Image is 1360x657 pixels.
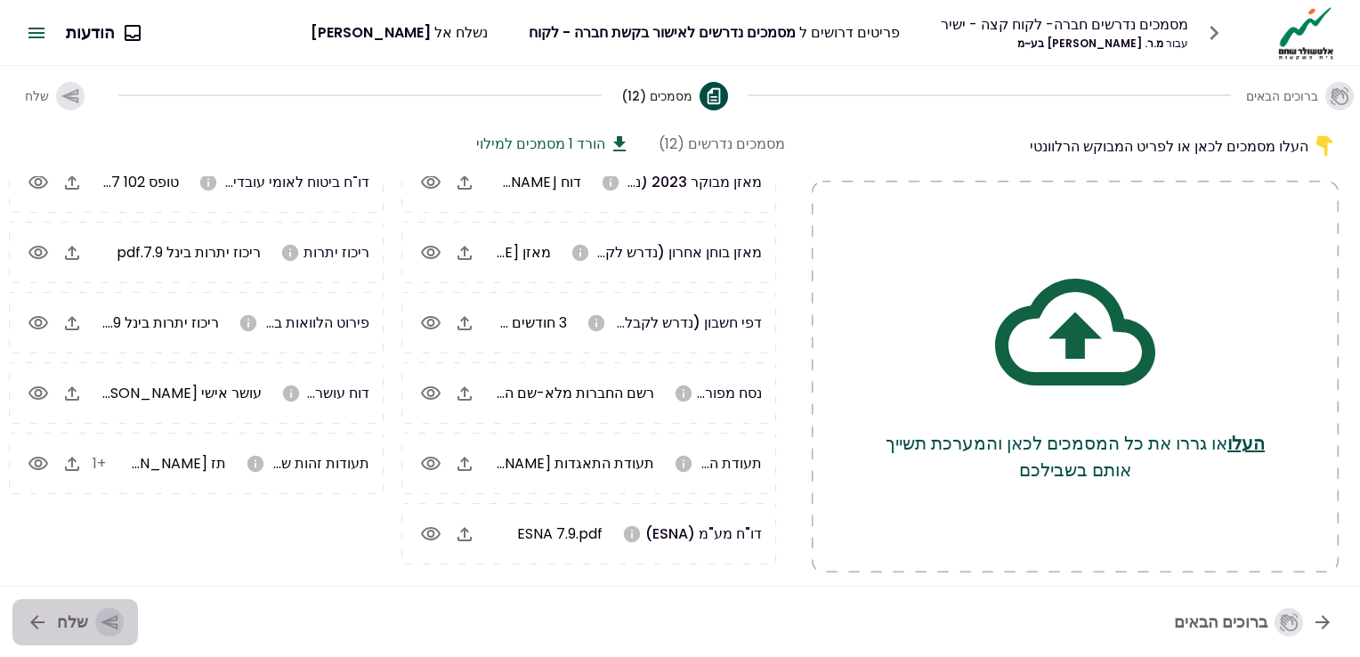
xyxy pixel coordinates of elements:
span: תעודת התאגדות ניאוברנד.pdf [406,453,654,474]
button: ברוכים הבאים [1160,599,1348,645]
svg: אנא העלו פרוט הלוואות מהבנקים [239,313,258,333]
span: דוח עושר אישי [285,383,369,403]
p: או גררו את כל המסמכים לכאן והמערכת תשייך אותם בשבילכם [883,430,1267,483]
svg: אנא העלו צילום תעודת זהות של כל בעלי מניות החברה (לת.ז. ביומטרית יש להעלות 2 צדדים) [246,454,265,474]
button: העלו [1227,430,1265,457]
span: עושר אישי אלטשולר שחם.pdf [53,383,262,403]
div: מסמכים נדרשים (12) [659,133,785,155]
span: תעודת התאגדות [662,453,762,474]
div: מסמכים נדרשים חברה- לקוח קצה - ישיר [941,13,1188,36]
svg: אנא העלו נסח חברה מפורט כולל שעבודים [674,384,693,403]
div: פריטים דרושים ל [529,21,900,44]
button: הודעות [52,10,154,56]
svg: אנא העלו ריכוז יתרות עדכני בבנקים, בחברות אשראי חוץ בנקאיות ובחברות כרטיסי אשראי [280,243,300,263]
span: [PERSON_NAME] [311,22,431,43]
button: שלח [12,599,138,645]
div: העלו מסמכים לכאן או לפריט המבוקש הרלוונטי [812,133,1339,159]
span: מאזן 13.8.25.pdf [443,242,551,263]
svg: אנא העלו דו"ח מע"מ (ESNA) משנת 2023 ועד היום [622,524,642,544]
span: מסמכים (12) [621,87,692,105]
button: שלח [11,68,99,125]
span: ריכוז יתרות בינל 7.9.pdf [117,242,261,263]
span: ריכוז יתרות בינל 7.9.pdf [75,312,219,333]
span: מסמכים נדרשים לאישור בקשת חברה - לקוח [529,22,796,43]
svg: אנא העלו דפי חשבון ל3 חודשים האחרונים לכל החשבונות בנק [587,313,606,333]
span: דו"ח ביטוח לאומי עובדים (טופס 102) [150,172,369,192]
button: הורד 1 מסמכים למילוי [476,133,630,155]
svg: אנא העלו טופס 102 משנת 2023 ועד היום [198,173,218,192]
svg: במידה ונערכת הנהלת חשבונות כפולה בלבד [571,243,590,263]
span: פירוט הלוואות בנקאיות [232,312,369,333]
svg: אנא העלו מאזן מבוקר לשנה 2023 [601,173,620,192]
span: תעודות זהות של בעלי החברה [195,453,369,474]
svg: אנא העלו תעודת התאגדות של החברה [674,454,693,474]
span: דו"ח מע"מ (ESNA) [645,523,762,544]
img: Logo [1274,5,1339,61]
span: טופס 102 2-7.pdf [69,172,179,192]
button: מסמכים (12) [621,68,728,125]
span: 3 חודשים בינלאומי.pdf [430,312,567,333]
div: שלח [57,608,124,637]
span: ריכוז יתרות [304,242,369,263]
span: שלח [25,87,49,105]
span: תז רעות וקנין קדמי.jpg [65,453,226,474]
span: +1 [93,453,106,474]
div: מ.ר. [PERSON_NAME] בע~מ [941,36,1188,52]
div: ברוכים הבאים [1174,608,1303,637]
span: ESNA 7.9.pdf [517,523,603,544]
svg: אנא הורידו את הטופס מלמעלה. יש למלא ולהחזיר חתום על ידי הבעלים [281,384,301,403]
div: נשלח אל [311,21,488,44]
button: ברוכים הבאים [1251,68,1349,125]
span: ברוכים הבאים [1246,87,1318,105]
span: עבור [1166,36,1188,51]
